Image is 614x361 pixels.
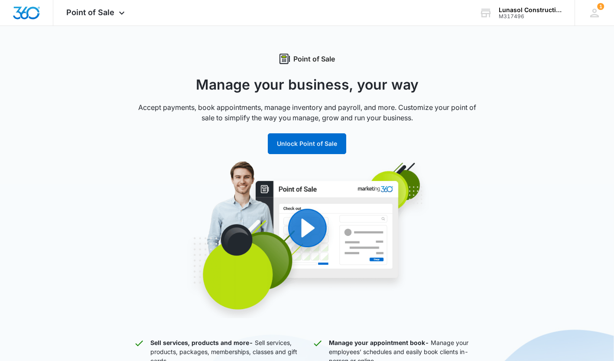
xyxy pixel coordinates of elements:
[597,3,604,10] div: notifications count
[134,102,481,123] p: Accept payments, book appointments, manage inventory and payroll, and more. Customize your point ...
[143,160,472,318] img: Point of Sale
[268,133,346,154] button: Unlock Point of Sale
[268,140,346,147] a: Unlock Point of Sale
[499,6,562,13] div: account name
[134,54,481,64] div: Point of Sale
[499,13,562,19] div: account id
[597,3,604,10] span: 1
[134,74,481,95] h1: Manage your business, your way
[66,8,114,17] span: Point of Sale
[150,339,253,346] strong: Sell services, products and more -
[329,339,429,346] strong: Manage your appointment book -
